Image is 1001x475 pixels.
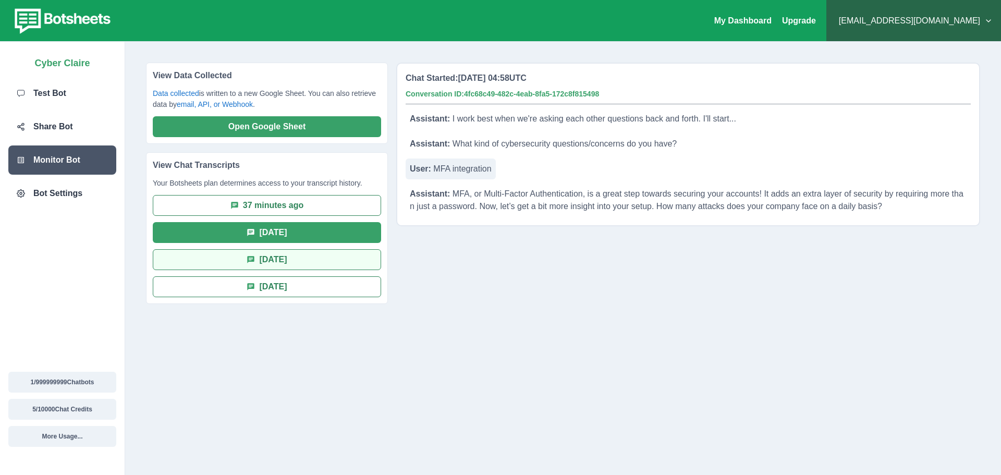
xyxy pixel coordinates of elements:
a: Open Google Sheet [153,121,381,130]
p: Bot Settings [33,187,82,200]
p: Test Bot [33,87,66,100]
button: More Usage... [8,426,116,447]
p: What kind of cybersecurity questions/concerns do you have? [406,133,681,154]
button: [DATE] [153,249,381,270]
p: Chat Started: [DATE] 04:58 UTC [406,72,527,84]
p: Your Botsheets plan determines access to your transcript history. [153,178,381,195]
p: Cyber Claire [34,52,90,70]
a: Data collected [153,89,199,98]
button: 37 minutes ago [153,195,381,216]
p: View Chat Transcripts [153,159,381,178]
button: Open Google Sheet [153,116,381,137]
p: Conversation ID: 4fc68c49-482c-4eab-8fa5-172c8f815498 [406,89,599,100]
b: Assistant: [410,139,450,148]
p: is written to a new Google Sheet. You can also retrieve data by . [153,88,381,116]
p: MFA, or Multi-Factor Authentication, is a great step towards securing your accounts! It adds an e... [406,184,971,217]
p: Share Bot [33,120,73,133]
button: [DATE] [153,222,381,243]
p: MFA integration [406,159,496,179]
a: Upgrade [782,16,816,25]
a: My Dashboard [714,16,772,25]
button: [EMAIL_ADDRESS][DOMAIN_NAME] [835,10,993,31]
b: User: [410,164,431,173]
button: 5/10000Chat Credits [8,399,116,420]
b: Assistant: [410,114,450,123]
img: botsheets-logo.png [8,6,114,35]
p: Monitor Bot [33,154,80,166]
b: Assistant: [410,189,450,198]
p: View Data Collected [153,69,381,88]
a: email, API, or Webhook [177,100,253,108]
p: I work best when we're asking each other questions back and forth. I'll start... [406,108,740,129]
button: [DATE] [153,276,381,297]
button: 1/999999999Chatbots [8,372,116,393]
